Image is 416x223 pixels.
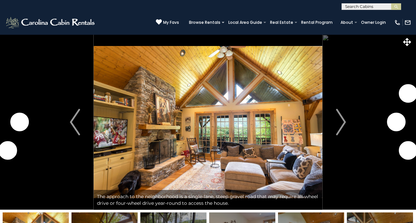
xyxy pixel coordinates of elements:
[94,190,322,210] div: The approach to the neighborhood is a single-lane, steep gravel road that may require all-wheel d...
[336,109,346,135] img: arrow
[5,16,97,29] img: White-1-2.png
[225,18,265,27] a: Local Area Guide
[70,109,80,135] img: arrow
[56,34,93,210] button: Previous
[156,19,179,26] a: My Favs
[298,18,336,27] a: Rental Program
[267,18,297,27] a: Real Estate
[163,20,179,25] span: My Favs
[186,18,224,27] a: Browse Rentals
[337,18,356,27] a: About
[394,19,401,26] img: phone-regular-white.png
[322,34,359,210] button: Next
[358,18,389,27] a: Owner Login
[404,19,411,26] img: mail-regular-white.png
